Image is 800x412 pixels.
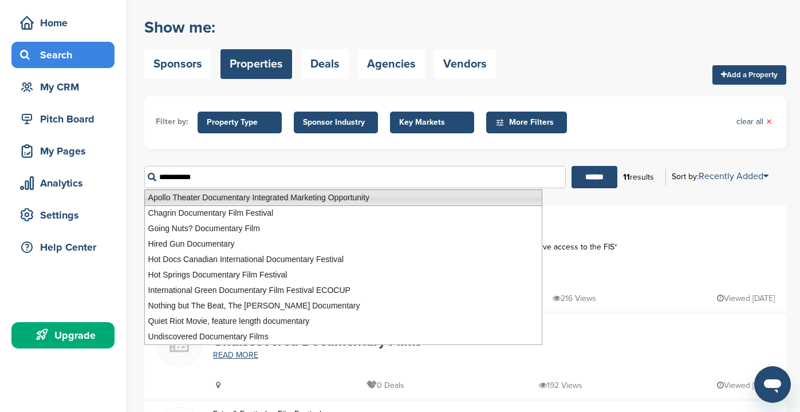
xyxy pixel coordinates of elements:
[156,116,188,128] li: Filter by:
[539,378,582,393] p: 192 Views
[717,378,775,393] p: Viewed [DATE]
[303,116,369,129] span: Sponsor Industry
[17,141,115,161] div: My Pages
[11,202,115,228] a: Settings
[366,378,404,393] p: 0 Deals
[17,45,115,65] div: Search
[617,168,660,187] div: results
[145,298,542,314] li: Nothing but The Beat, The [PERSON_NAME] Documentary
[145,267,542,283] li: Hot Springs Documentary Film Festival
[145,283,542,298] li: International Green Documentary Film Festival ECOCUP
[144,189,542,206] li: Apollo Theater Documentary Integrated Marketing Opportunity
[207,116,273,129] span: Property Type
[145,329,542,344] li: Undiscovered Documentary Films
[358,49,425,79] a: Agencies
[17,13,115,33] div: Home
[11,106,115,132] a: Pitch Board
[17,325,115,346] div: Upgrade
[712,65,786,85] a: Add a Property
[717,291,775,306] p: Viewed [DATE]
[17,77,115,97] div: My CRM
[145,221,542,236] li: Going Nuts? Documentary Film
[11,234,115,260] a: Help Center
[11,74,115,100] a: My CRM
[11,138,115,164] a: My Pages
[11,10,115,36] a: Home
[672,172,769,181] div: Sort by:
[754,366,791,403] iframe: Button to launch messaging window
[301,49,349,79] a: Deals
[220,49,292,79] a: Properties
[495,116,561,129] span: More Filters
[17,237,115,257] div: Help Center
[145,252,542,267] li: Hot Docs Canadian International Documentary Festival
[766,116,772,128] span: ×
[553,291,596,306] p: 216 Views
[145,205,542,221] li: Chagrin Documentary Film Festival
[699,171,769,182] a: Recently Added
[145,314,542,329] li: Quiet Riot Movie, feature length documentary
[144,17,496,38] h2: Show me:
[11,42,115,68] a: Search
[213,351,620,359] a: READ MORE
[17,109,115,129] div: Pitch Board
[145,236,542,252] li: Hired Gun Documentary
[623,172,630,182] b: 11
[736,116,772,128] a: clear all×
[144,49,211,79] a: Sponsors
[399,116,465,129] span: Key Markets
[434,49,496,79] a: Vendors
[17,205,115,225] div: Settings
[17,173,115,193] div: Analytics
[11,170,115,196] a: Analytics
[11,322,115,348] a: Upgrade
